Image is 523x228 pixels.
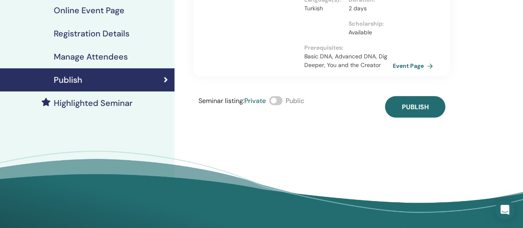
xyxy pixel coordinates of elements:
[393,60,436,72] a: Event Page
[349,28,388,37] p: Available
[304,43,393,52] p: Prerequisites :
[304,4,343,13] p: Turkish
[349,19,388,28] p: Scholarship :
[349,4,388,13] p: 2 days
[54,98,133,108] h4: Highlighted Seminar
[286,96,304,105] span: Public
[198,96,244,105] span: Seminar listing :
[54,29,129,38] h4: Registration Details
[54,52,128,62] h4: Manage Attendees
[244,96,266,105] span: Private
[385,96,445,118] button: Publish
[54,75,82,85] h4: Publish
[304,52,393,70] p: Basic DNA, Advanced DNA, Dig Deeper, You and the Creator
[495,200,515,220] div: Open Intercom Messenger
[54,5,124,15] h4: Online Event Page
[401,103,428,111] span: Publish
